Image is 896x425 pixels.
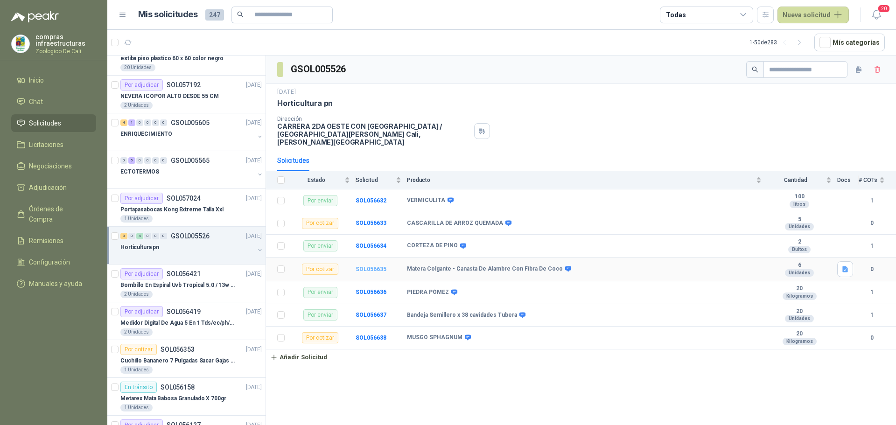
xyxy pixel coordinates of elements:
p: SOL057024 [167,195,201,202]
b: 100 [767,193,832,201]
p: ECTOTERMOS [120,167,159,176]
div: Unidades [785,315,814,322]
div: 1 Unidades [120,366,153,374]
span: Órdenes de Compra [29,204,87,224]
span: search [752,66,758,73]
p: [DATE] [246,118,262,127]
th: Docs [837,171,859,189]
p: SOL056353 [161,346,195,353]
div: 0 [128,233,135,239]
p: Metarex Mata Babosa Granulado X 700gr [120,394,226,403]
div: 1 [128,119,135,126]
p: [DATE] [246,383,262,392]
a: Por adjudicarSOL057222[DATE] estiba piso plastico 60 x 60 color negro20 Unidades [107,38,266,76]
a: 4 1 0 0 0 0 GSOL005605[DATE] ENRIQUECIMIENTO [120,117,264,147]
img: Company Logo [12,35,29,53]
b: 1 [859,288,885,297]
div: Por enviar [303,309,337,320]
p: CARRERA 2DA OESTE CON [GEOGRAPHIC_DATA] / [GEOGRAPHIC_DATA][PERSON_NAME] Cali , [PERSON_NAME][GEO... [277,122,470,146]
b: Bandeja Semillero x 38 cavidades Tubera [407,312,517,319]
div: Por adjudicar [120,79,163,91]
div: 2 Unidades [120,291,153,298]
p: [DATE] [246,345,262,354]
b: 1 [859,196,885,205]
p: Medidor Digital De Agua 5 En 1 Tds/ec/ph/salinidad/temperatu [120,319,237,327]
div: Unidades [785,223,814,230]
p: Horticultura pn [120,243,159,252]
span: Configuración [29,257,70,267]
p: GSOL005526 [171,233,210,239]
b: 1 [859,311,885,320]
div: 0 [144,119,151,126]
a: Adjudicación [11,179,96,196]
p: [DATE] [246,270,262,279]
b: 1 [859,242,885,251]
a: Manuales y ayuda [11,275,96,293]
div: Por cotizar [302,332,338,343]
p: compras infraestructuras [35,34,96,47]
p: SOL057192 [167,82,201,88]
p: Cuchillo Bananero 7 Pulgadas Sacar Gajas O Deshoje O Desman [120,356,237,365]
button: Mís categorías [814,34,885,51]
b: 5 [767,216,832,223]
span: Negociaciones [29,161,72,171]
a: Configuración [11,253,96,271]
h3: GSOL005526 [291,62,347,77]
span: search [237,11,244,18]
span: Adjudicación [29,182,67,193]
a: Órdenes de Compra [11,200,96,228]
img: Logo peakr [11,11,59,22]
a: SOL056632 [356,197,386,204]
a: 0 5 0 0 0 0 GSOL005565[DATE] ECTOTERMOS [120,155,264,185]
b: SOL056636 [356,289,386,295]
div: 1 - 50 de 283 [749,35,807,50]
a: Inicio [11,71,96,89]
a: En tránsitoSOL056158[DATE] Metarex Mata Babosa Granulado X 700gr1 Unidades [107,378,266,416]
a: Chat [11,93,96,111]
th: # COTs [859,171,896,189]
a: Remisiones [11,232,96,250]
b: CORTEZA DE PINO [407,242,458,250]
div: Por adjudicar [120,306,163,317]
b: Matera Colgante - Canasta De Alambre Con Fibra De Coco [407,265,563,273]
p: [DATE] [246,232,262,241]
b: SOL056633 [356,220,386,226]
span: Producto [407,177,754,183]
th: Estado [290,171,356,189]
span: Chat [29,97,43,107]
div: 0 [160,119,167,126]
span: Cantidad [767,177,824,183]
a: 3 0 4 0 0 0 GSOL005526[DATE] Horticultura pn [120,230,264,260]
p: Zoologico De Cali [35,49,96,54]
p: GSOL005605 [171,119,210,126]
div: Por enviar [303,287,337,298]
div: 0 [120,157,127,164]
a: Añadir Solicitud [266,349,896,365]
div: 0 [144,157,151,164]
span: Licitaciones [29,139,63,150]
div: 2 Unidades [120,102,153,109]
b: 0 [859,219,885,228]
a: Licitaciones [11,136,96,153]
div: Kilogramos [783,338,817,345]
span: Estado [290,177,343,183]
th: Cantidad [767,171,837,189]
span: Remisiones [29,236,63,246]
a: SOL056634 [356,243,386,249]
p: Bombillo En Espiral Uvb Tropical 5.0 / 13w Reptiles (ectotermos) [120,281,237,290]
p: [DATE] [246,194,262,203]
a: SOL056635 [356,266,386,272]
div: Por enviar [303,195,337,206]
b: MUSGO SPHAGNUM [407,334,462,341]
b: 20 [767,330,832,338]
div: 0 [144,233,151,239]
p: [DATE] [277,88,296,97]
a: Negociaciones [11,157,96,175]
th: Producto [407,171,767,189]
a: Por adjudicarSOL057024[DATE] Portapasabocas Kong Extreme Talla Xxl1 Unidades [107,189,266,227]
b: PIEDRA PÓMEZ [407,289,449,296]
div: Bultos [788,246,811,253]
p: NEVERA ICOPOR ALTO DESDE 55 CM [120,92,218,101]
span: Inicio [29,75,44,85]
